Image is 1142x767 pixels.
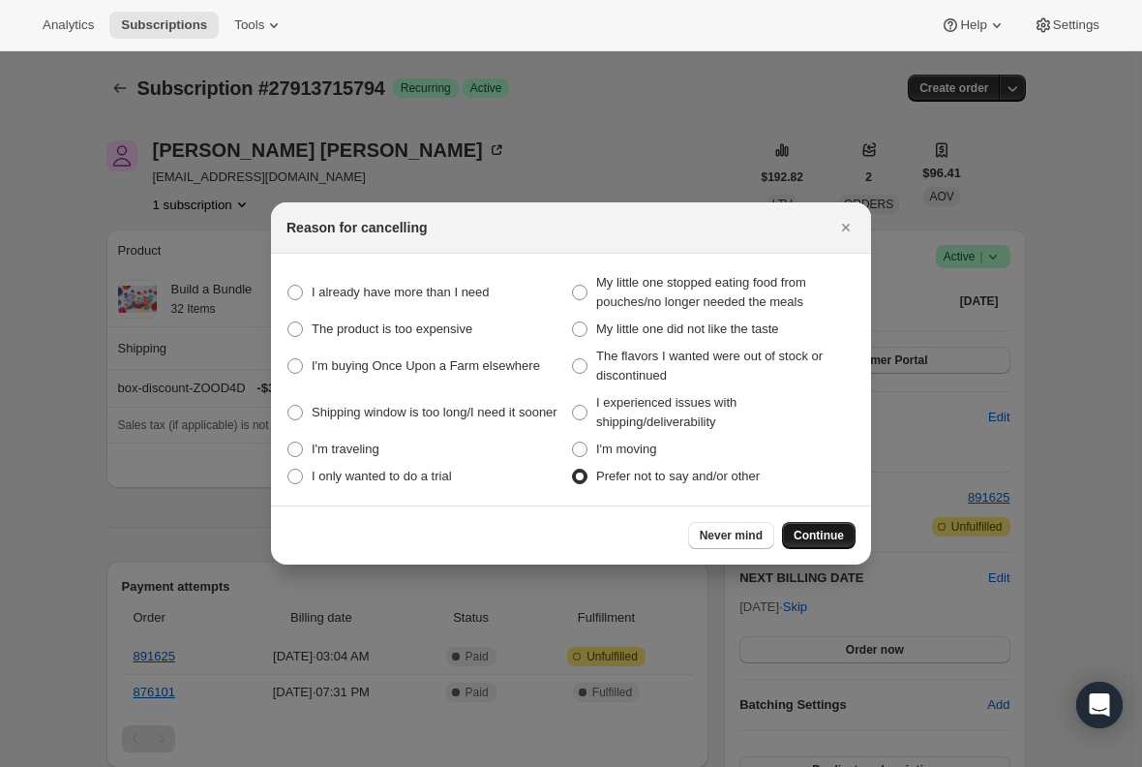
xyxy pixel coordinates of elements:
[121,17,207,33] span: Subscriptions
[43,17,94,33] span: Analytics
[312,285,490,299] span: I already have more than I need
[1053,17,1099,33] span: Settings
[31,12,105,39] button: Analytics
[312,405,557,419] span: Shipping window is too long/I need it sooner
[596,349,823,383] span: The flavors I wanted were out of stock or discontinued
[596,395,736,429] span: I experienced issues with shipping/deliverability
[688,522,774,549] button: Never mind
[832,214,859,241] button: Close
[929,12,1017,39] button: Help
[312,469,452,483] span: I only wanted to do a trial
[596,275,806,309] span: My little one stopped eating food from pouches/no longer needed the meals
[1022,12,1111,39] button: Settings
[596,322,779,336] span: My little one did not like the taste
[312,322,472,336] span: The product is too expensive
[312,442,379,456] span: I'm traveling
[960,17,986,33] span: Help
[596,442,656,456] span: I'm moving
[312,358,540,373] span: I'm buying Once Upon a Farm elsewhere
[234,17,264,33] span: Tools
[223,12,295,39] button: Tools
[286,218,427,237] h2: Reason for cancelling
[1076,682,1123,728] div: Open Intercom Messenger
[782,522,856,549] button: Continue
[700,528,763,543] span: Never mind
[596,469,760,483] span: Prefer not to say and/or other
[794,528,844,543] span: Continue
[109,12,219,39] button: Subscriptions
